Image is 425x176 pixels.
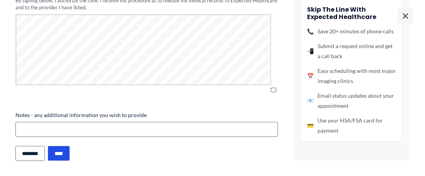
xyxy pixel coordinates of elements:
li: Email status updates about your appointment [307,91,396,111]
li: Save 20+ minutes of phone calls [307,26,396,36]
span: 📲 [307,46,314,56]
img: Clear Signature [269,86,278,94]
li: Use your HSA/FSA card for payment [307,116,396,136]
span: 📧 [307,96,314,106]
li: Submit a request online and get a call back [307,41,396,61]
span: 📅 [307,71,314,81]
span: 💳 [307,121,314,131]
span: 📞 [307,26,314,36]
span: × [398,8,413,23]
h4: Skip the line with Expected Healthcare [307,6,396,21]
label: Notes - any additional information you wish to provide [15,111,278,119]
li: Easy scheduling with most major imaging clinics [307,66,396,86]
